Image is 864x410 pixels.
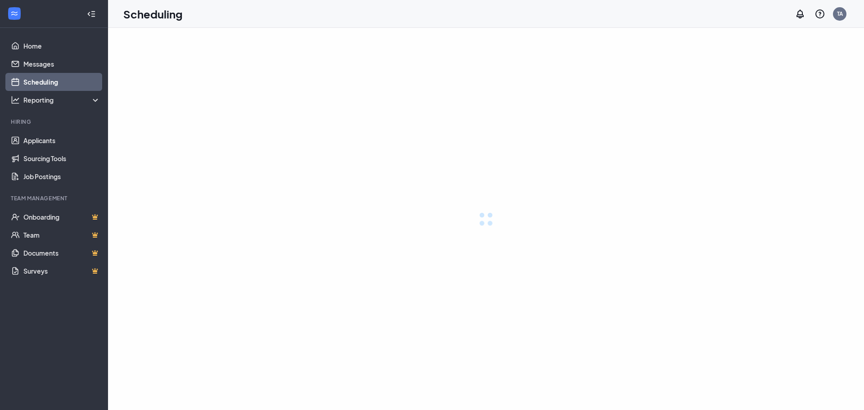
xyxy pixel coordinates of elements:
[23,37,100,55] a: Home
[10,9,19,18] svg: WorkstreamLogo
[814,9,825,19] svg: QuestionInfo
[795,9,805,19] svg: Notifications
[23,131,100,149] a: Applicants
[11,194,99,202] div: Team Management
[23,244,100,262] a: DocumentsCrown
[23,149,100,167] a: Sourcing Tools
[11,118,99,126] div: Hiring
[23,55,100,73] a: Messages
[23,226,100,244] a: TeamCrown
[11,95,20,104] svg: Analysis
[123,6,183,22] h1: Scheduling
[23,73,100,91] a: Scheduling
[23,208,100,226] a: OnboardingCrown
[23,167,100,185] a: Job Postings
[23,262,100,280] a: SurveysCrown
[87,9,96,18] svg: Collapse
[837,10,843,18] div: TA
[23,95,101,104] div: Reporting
